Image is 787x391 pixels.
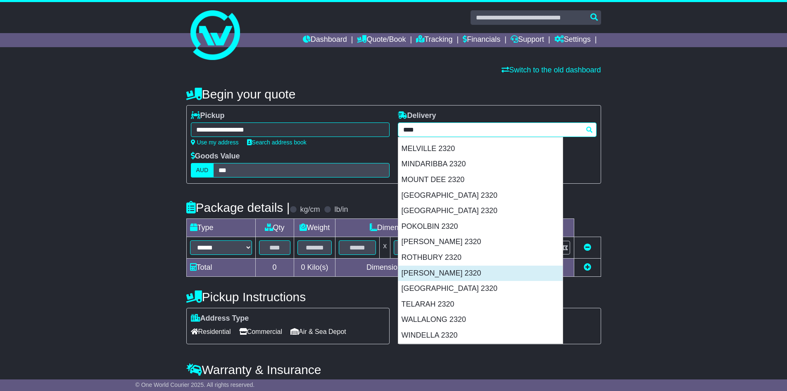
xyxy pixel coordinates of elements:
a: Settings [554,33,591,47]
span: © One World Courier 2025. All rights reserved. [136,381,255,388]
label: Goods Value [191,152,240,161]
span: 0 [301,263,305,271]
div: POKOLBIN 2320 [398,219,563,235]
h4: Pickup Instructions [186,290,390,304]
a: Tracking [416,33,452,47]
a: Financials [463,33,500,47]
td: Dimensions in Centimetre(s) [335,259,489,277]
a: Support [511,33,544,47]
a: Add new item [584,263,591,271]
td: Weight [294,219,335,237]
span: Air & Sea Depot [290,325,346,338]
div: WINDELLA 2320 [398,328,563,343]
div: [PERSON_NAME] 2320 [398,234,563,250]
h4: Begin your quote [186,87,601,101]
div: MOUNT DEE 2320 [398,172,563,188]
div: [GEOGRAPHIC_DATA] 2320 [398,203,563,219]
a: Use my address [191,139,239,146]
td: Qty [255,219,294,237]
a: Search address book [247,139,307,146]
h4: Package details | [186,201,290,214]
h4: Warranty & Insurance [186,363,601,377]
a: Switch to the old dashboard [502,66,601,74]
td: x [380,237,390,259]
label: lb/in [334,205,348,214]
a: Remove this item [584,243,591,252]
td: Type [186,219,255,237]
a: Quote/Book [357,33,406,47]
td: 0 [255,259,294,277]
label: kg/cm [300,205,320,214]
typeahead: Please provide city [398,122,597,137]
div: TELARAH 2320 [398,297,563,312]
label: Pickup [191,111,225,120]
div: MINDARIBBA 2320 [398,156,563,172]
div: MELVILLE 2320 [398,141,563,157]
td: Total [186,259,255,277]
div: ROTHBURY 2320 [398,250,563,266]
td: Dimensions (L x W x H) [335,219,489,237]
label: Delivery [398,111,436,120]
label: AUD [191,163,214,178]
div: [PERSON_NAME] 2320 [398,266,563,281]
span: Residential [191,325,231,338]
div: [GEOGRAPHIC_DATA] 2320 [398,188,563,204]
td: Kilo(s) [294,259,335,277]
div: WALLALONG 2320 [398,312,563,328]
a: Dashboard [303,33,347,47]
div: [GEOGRAPHIC_DATA] 2320 [398,281,563,297]
span: Commercial [239,325,282,338]
label: Address Type [191,314,249,323]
